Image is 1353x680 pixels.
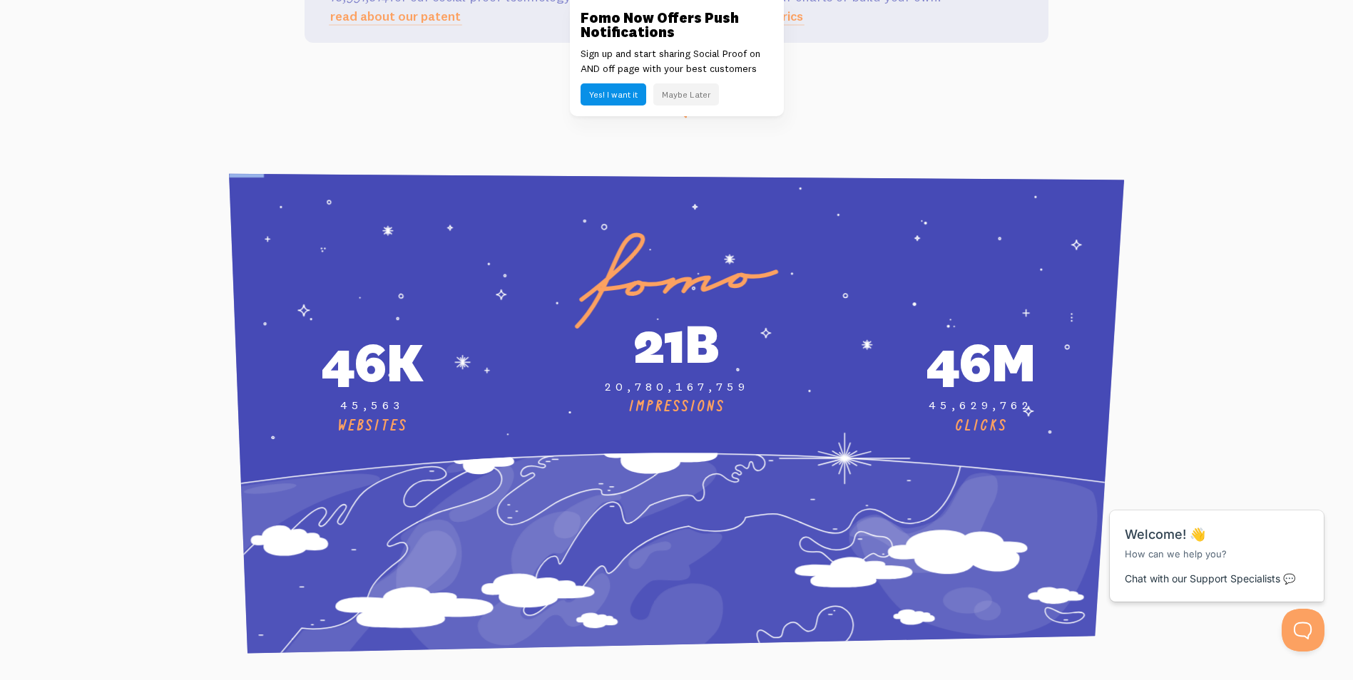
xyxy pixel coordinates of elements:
iframe: Help Scout Beacon - Open [1282,609,1324,651]
div: 45,629,762 [837,398,1125,413]
a: read about our patent [330,8,461,24]
p: Sign up and start sharing Social Proof on AND off page with your best customers [581,46,773,76]
div: Websites [229,417,516,436]
div: 20,780,167,759 [533,379,820,394]
div: 46m [837,327,1125,398]
a: see live metrics [711,8,803,24]
h3: Fomo Now Offers Push Notifications [581,11,773,39]
div: Impressions [533,398,820,416]
div: Clicks [837,417,1125,436]
div: 46k [229,327,516,398]
button: Maybe Later [653,83,719,105]
button: Yes! I want it [581,83,646,105]
iframe: Help Scout Beacon - Messages and Notifications [1103,475,1332,609]
div: 45,563 [229,398,516,413]
div: 21b [533,309,820,379]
